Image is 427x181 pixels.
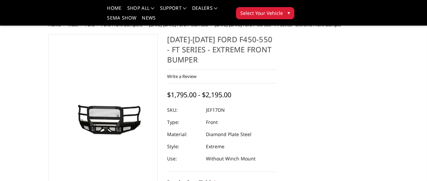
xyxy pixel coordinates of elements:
[206,104,225,116] dd: JEF17DN
[206,153,256,165] dd: Without Winch Mount
[192,6,218,16] a: Dealers
[167,73,196,79] a: Write a Review
[167,128,201,140] dt: Material:
[167,90,231,99] span: $1,795.00 - $2,195.00
[167,153,201,165] dt: Use:
[167,116,201,128] dt: Type:
[240,9,283,17] span: Select Your Vehicle
[142,16,156,25] a: News
[167,34,277,70] h1: [DATE]-[DATE] Ford F450-550 - FT Series - Extreme Front Bumper
[167,140,201,153] dt: Style:
[160,6,187,16] a: Support
[206,140,224,153] dd: Extreme
[167,104,201,116] dt: SKU:
[107,6,122,16] a: Home
[127,6,155,16] a: shop all
[288,9,290,16] span: ▾
[236,7,294,19] button: Select Your Vehicle
[50,94,156,144] img: 2017-2022 Ford F450-550 - FT Series - Extreme Front Bumper
[206,128,251,140] dd: Diamond Plate Steel
[206,116,218,128] dd: Front
[107,16,136,25] a: SEMA Show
